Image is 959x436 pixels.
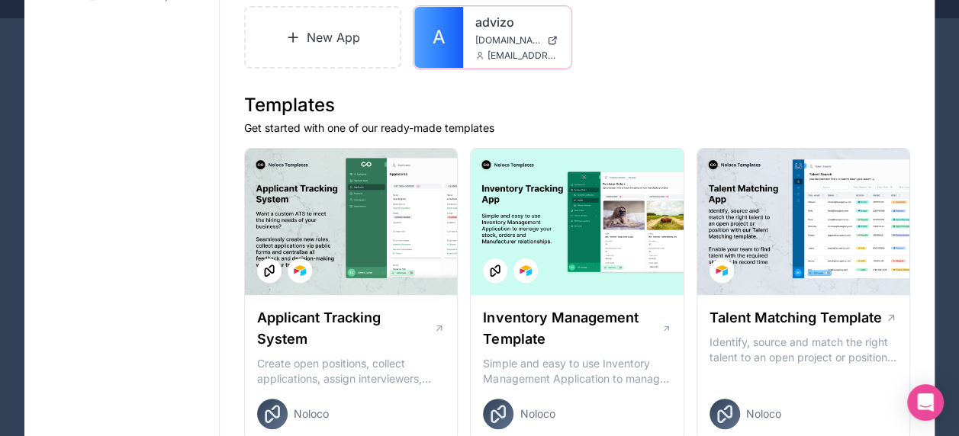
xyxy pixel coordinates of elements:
h1: Templates [244,93,910,117]
h1: Applicant Tracking System [257,307,433,350]
p: Get started with one of our ready-made templates [244,120,910,136]
span: [DOMAIN_NAME] [475,34,541,46]
h1: Talent Matching Template [710,307,882,329]
span: Noloco [294,406,329,422]
span: [EMAIL_ADDRESS][DOMAIN_NAME] [488,50,558,62]
span: Noloco [520,406,555,422]
a: advizo [475,13,558,31]
a: A [414,7,463,68]
div: Open Intercom Messenger [907,384,944,421]
p: Identify, source and match the right talent to an open project or position with our Talent Matchi... [710,335,897,365]
h1: Inventory Management Template [483,307,661,350]
span: Noloco [746,406,781,422]
img: Airtable Logo [294,264,306,277]
a: New App [244,6,401,69]
img: Airtable Logo [520,264,532,277]
span: A [433,25,446,50]
img: Airtable Logo [716,264,728,277]
p: Simple and easy to use Inventory Management Application to manage your stock, orders and Manufact... [483,356,671,386]
p: Create open positions, collect applications, assign interviewers, centralise candidate feedback a... [257,356,445,386]
a: [DOMAIN_NAME] [475,34,558,46]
